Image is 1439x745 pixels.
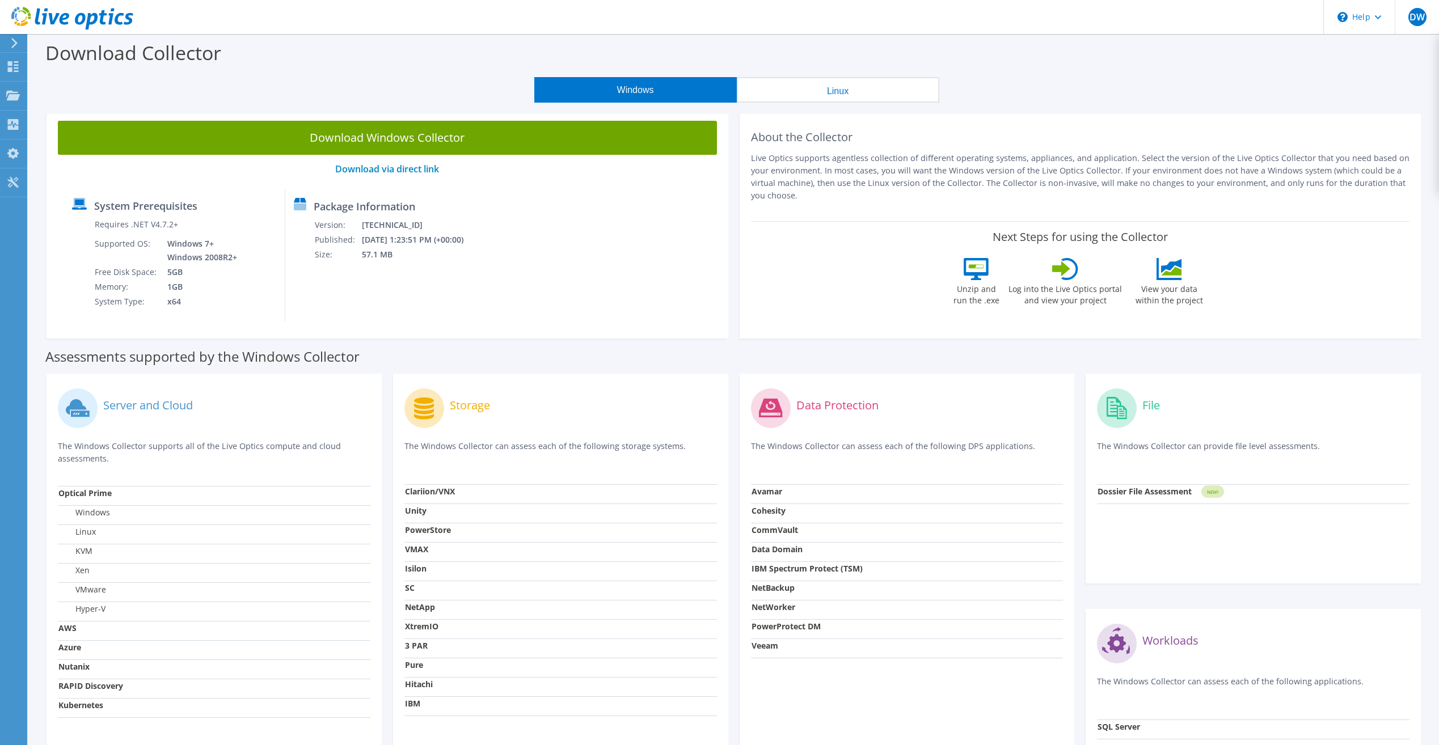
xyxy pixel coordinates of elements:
[405,544,428,554] strong: VMAX
[94,294,159,309] td: System Type:
[335,163,439,175] a: Download via direct link
[361,247,479,262] td: 57.1 MB
[1097,675,1410,699] p: The Windows Collector can assess each of the following applications.
[1098,486,1192,497] strong: Dossier File Assessment
[993,230,1168,244] label: Next Steps for using the Collector
[314,218,361,232] td: Version:
[58,526,96,537] label: Linux
[1008,280,1122,306] label: Log into the Live Optics portal and view your project
[1098,721,1140,732] strong: SQL Server
[405,659,423,670] strong: Pure
[58,545,92,557] label: KVM
[94,280,159,294] td: Memory:
[58,623,77,633] strong: AWS
[1097,440,1410,463] p: The Windows Collector can provide file level assessments.
[405,505,427,516] strong: Unity
[405,679,433,689] strong: Hitachi
[95,219,178,230] label: Requires .NET V4.7.2+
[58,642,81,653] strong: Azure
[58,680,123,691] strong: RAPID Discovery
[94,200,197,211] label: System Prerequisites
[405,698,420,709] strong: IBM
[752,505,786,516] strong: Cohesity
[405,640,428,651] strong: 3 PAR
[752,563,863,574] strong: IBM Spectrum Protect (TSM)
[45,40,221,66] label: Download Collector
[94,265,159,280] td: Free Disk Space:
[752,602,795,612] strong: NetWorker
[58,565,90,576] label: Xen
[534,77,737,103] button: Windows
[58,440,370,465] p: The Windows Collector supports all of the Live Optics compute and cloud assessments.
[752,621,821,632] strong: PowerProtect DM
[159,294,239,309] td: x64
[752,544,803,554] strong: Data Domain
[1337,12,1348,22] svg: \n
[94,236,159,265] td: Supported OS:
[314,201,415,212] label: Package Information
[314,232,361,247] td: Published:
[751,152,1410,202] p: Live Optics supports agentless collection of different operating systems, appliances, and applica...
[405,563,427,574] strong: Isilon
[1128,280,1210,306] label: View your data within the project
[58,700,103,710] strong: Kubernetes
[58,661,90,672] strong: Nutanix
[450,400,490,411] label: Storage
[1142,635,1199,646] label: Workloads
[737,77,939,103] button: Linux
[58,507,110,518] label: Windows
[361,232,479,247] td: [DATE] 1:23:51 PM (+00:00)
[751,130,1410,144] h2: About the Collector
[796,400,879,411] label: Data Protection
[950,280,1002,306] label: Unzip and run the .exe
[103,400,193,411] label: Server and Cloud
[1408,8,1427,26] span: DW
[58,121,717,155] a: Download Windows Collector
[405,582,415,593] strong: SC
[405,486,455,497] strong: Clariion/VNX
[159,236,239,265] td: Windows 7+ Windows 2008R2+
[752,524,798,535] strong: CommVault
[159,280,239,294] td: 1GB
[58,584,106,595] label: VMware
[1207,489,1218,495] tspan: NEW!
[404,440,717,463] p: The Windows Collector can assess each of the following storage systems.
[752,582,795,593] strong: NetBackup
[405,524,451,535] strong: PowerStore
[58,488,112,498] strong: Optical Prime
[405,621,438,632] strong: XtremIO
[361,218,479,232] td: [TECHNICAL_ID]
[159,265,239,280] td: 5GB
[45,351,360,362] label: Assessments supported by the Windows Collector
[752,640,778,651] strong: Veeam
[752,486,782,497] strong: Avamar
[1142,400,1160,411] label: File
[751,440,1064,463] p: The Windows Collector can assess each of the following DPS applications.
[405,602,435,612] strong: NetApp
[58,603,106,615] label: Hyper-V
[314,247,361,262] td: Size:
